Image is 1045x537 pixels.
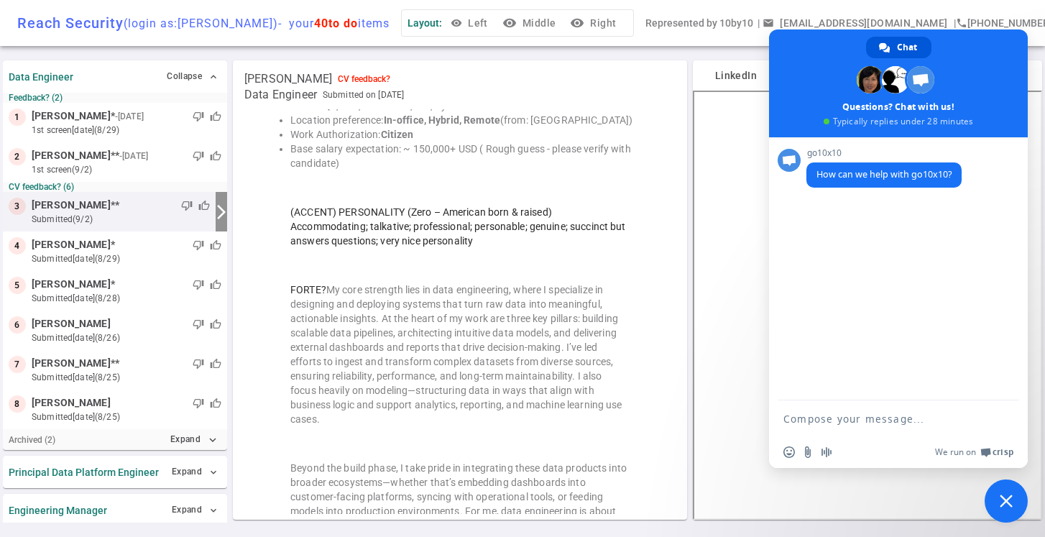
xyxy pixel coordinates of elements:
[210,111,221,122] span: thumb_up
[32,148,111,163] span: [PERSON_NAME]
[32,316,111,331] span: [PERSON_NAME]
[9,277,26,294] div: 5
[115,110,144,123] small: - [DATE]
[210,239,221,251] span: thumb_up
[866,37,931,58] a: Chat
[9,316,26,334] div: 6
[408,17,442,29] span: Layout:
[167,429,221,450] button: Expandexpand_more
[9,109,26,126] div: 1
[338,74,390,84] div: CV feedback?
[9,198,26,215] div: 3
[193,111,204,122] span: thumb_down
[181,200,193,211] span: thumb_down
[32,213,210,226] small: submitted (9/2)
[168,500,221,520] button: Expand
[168,462,221,482] button: Expand
[208,467,219,478] span: expand_more
[32,356,111,371] span: [PERSON_NAME]
[448,10,494,37] button: Left
[763,17,774,29] span: email
[32,395,111,410] span: [PERSON_NAME]
[193,318,204,330] span: thumb_down
[760,10,953,37] button: Open a message box
[32,410,221,423] small: submitted [DATE] (8/25)
[290,127,658,142] li: Work Authorization:
[806,148,962,158] span: go10x10
[384,114,500,126] strong: In-office, Hybrid, Remote
[119,150,148,162] small: - [DATE]
[193,150,204,162] span: thumb_down
[213,203,230,221] i: arrow_forward_ios
[208,505,219,516] span: expand_more
[9,435,55,445] small: Archived ( 2 )
[802,446,814,458] span: Send a file
[9,182,221,192] small: CV feedback? (6)
[32,198,111,213] span: [PERSON_NAME]
[290,206,628,247] span: (ACCENT) PERSONALITY (Zero – American born & raised) Accommodating; talkative; professional; pers...
[210,358,221,370] span: thumb_up
[210,279,221,290] span: thumb_up
[993,446,1013,458] span: Crisp
[9,356,26,373] div: 7
[956,17,967,29] i: phone
[193,398,204,409] span: thumb_down
[9,148,26,165] div: 2
[570,16,584,30] i: visibility
[244,72,332,86] span: [PERSON_NAME]
[210,150,221,162] span: thumb_up
[210,318,221,330] span: thumb_up
[290,142,658,170] li: Base salary expectation: ~ 150,000+ USD ( Rough guess - please verify with candidate)
[693,91,1042,520] iframe: candidate_document_preview__iframe
[9,467,159,478] strong: Principal Data Platform Engineer
[314,17,358,30] span: 40 to do
[32,109,111,124] span: [PERSON_NAME]
[193,279,204,290] span: thumb_down
[9,71,73,83] strong: Data Engineer
[32,371,221,384] small: submitted [DATE] (8/25)
[208,71,219,83] span: expand_less
[278,17,390,30] span: - your items
[9,93,221,103] small: Feedback? (2)
[124,17,278,30] span: (login as: [PERSON_NAME] )
[707,67,765,85] button: LinkedIn
[290,113,658,127] li: Location preference: (from: [GEOGRAPHIC_DATA])
[290,100,313,111] strong: Tech
[210,398,221,409] span: thumb_up
[198,200,210,211] span: thumb_up
[897,37,917,58] span: Chat
[9,237,26,254] div: 4
[32,277,111,292] span: [PERSON_NAME]
[32,124,221,137] small: 1st Screen [DATE] (8/29)
[451,17,462,29] span: visibility
[985,479,1028,523] a: Close chat
[163,66,221,87] button: Collapse
[500,10,561,37] button: visibilityMiddle
[32,252,221,265] small: submitted [DATE] (8/29)
[17,14,390,32] div: Reach Security
[935,446,976,458] span: We run on
[290,284,326,295] span: FORTE?
[567,10,622,37] button: visibilityRight
[783,446,795,458] span: Insert an emoji
[9,505,107,516] strong: Engineering Manager
[290,283,630,426] blockquote: My core strength lies in data engineering, where I specialize in designing and deploying systems ...
[193,239,204,251] span: thumb_down
[816,168,952,180] span: How can we help with go10x10?
[323,88,404,102] span: Submitted on [DATE]
[32,163,221,176] small: 1st Screen (9/2)
[32,237,111,252] span: [PERSON_NAME]
[9,395,26,413] div: 8
[502,16,517,30] i: visibility
[783,400,985,436] textarea: Compose your message...
[244,88,317,102] span: Data Engineer
[381,129,414,140] strong: Citizen
[32,292,221,305] small: submitted [DATE] (8/28)
[32,331,221,344] small: submitted [DATE] (8/26)
[935,446,1013,458] a: We run onCrisp
[821,446,832,458] span: Audio message
[206,433,219,446] i: expand_more
[193,358,204,370] span: thumb_down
